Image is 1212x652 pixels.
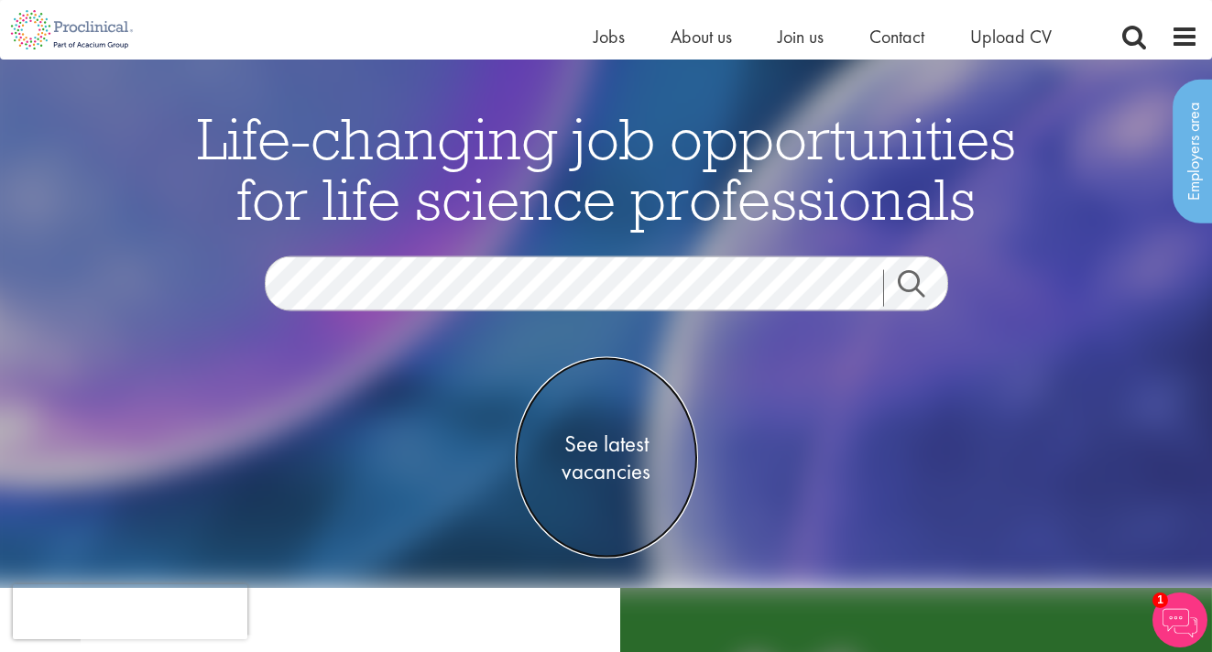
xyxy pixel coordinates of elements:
a: Job search submit button [883,269,962,306]
span: See latest vacancies [515,429,698,484]
span: Life-changing job opportunities for life science professionals [197,101,1016,234]
span: 1 [1152,592,1168,608]
a: About us [671,25,732,49]
img: Chatbot [1152,592,1207,647]
a: See latestvacancies [515,356,698,558]
iframe: reCAPTCHA [13,584,247,639]
a: Jobs [594,25,625,49]
a: Upload CV [970,25,1052,49]
a: Contact [869,25,924,49]
a: Join us [778,25,824,49]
